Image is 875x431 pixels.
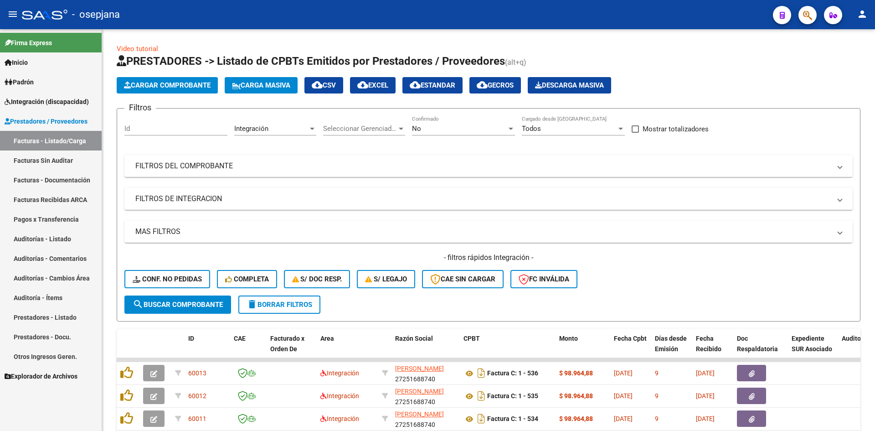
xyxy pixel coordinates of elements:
span: Descarga Masiva [535,81,604,89]
span: Razón Social [395,335,433,342]
h4: - filtros rápidos Integración - [124,253,853,263]
span: Todos [522,125,541,133]
span: Estandar [410,81,455,89]
span: - osepjana [72,5,120,25]
i: Descargar documento [475,389,487,403]
span: Fecha Cpbt [614,335,647,342]
span: 9 [655,369,659,377]
datatable-header-cell: CPBT [460,329,556,369]
mat-icon: cloud_download [410,79,421,90]
strong: Factura C: 1 - 534 [487,415,538,423]
div: 27251688740 [395,386,456,405]
datatable-header-cell: Fecha Recibido [692,329,733,369]
span: [DATE] [696,415,715,422]
span: 60012 [188,392,206,400]
span: Auditoria [842,335,869,342]
mat-icon: cloud_download [477,79,488,90]
span: 9 [655,392,659,400]
span: Integración (discapacidad) [5,97,89,107]
span: 9 [655,415,659,422]
datatable-header-cell: Razón Social [391,329,460,369]
mat-icon: cloud_download [312,79,323,90]
strong: $ 98.964,88 [559,392,593,400]
span: Padrón [5,77,34,87]
span: S/ Doc Resp. [292,275,342,283]
button: Estandar [402,77,463,93]
button: Buscar Comprobante [124,296,231,314]
button: Carga Masiva [225,77,298,93]
strong: Factura C: 1 - 535 [487,393,538,400]
strong: $ 98.964,88 [559,369,593,377]
mat-icon: menu [7,9,18,20]
span: Monto [559,335,578,342]
span: Prestadores / Proveedores [5,116,87,126]
span: [DATE] [696,369,715,377]
app-download-masive: Descarga masiva de comprobantes (adjuntos) [528,77,611,93]
button: Descarga Masiva [528,77,611,93]
span: Integración [320,369,359,377]
a: Video tutorial [117,45,158,53]
span: 60011 [188,415,206,422]
i: Descargar documento [475,366,487,380]
button: CAE SIN CARGAR [422,270,504,288]
mat-panel-title: FILTROS DE INTEGRACION [135,194,831,204]
iframe: Intercom live chat [844,400,866,422]
datatable-header-cell: ID [185,329,230,369]
button: CSV [304,77,343,93]
div: 27251688740 [395,409,456,428]
span: Completa [225,275,269,283]
span: PRESTADORES -> Listado de CPBTs Emitidos por Prestadores / Proveedores [117,55,505,68]
datatable-header-cell: CAE [230,329,267,369]
mat-expansion-panel-header: MAS FILTROS [124,221,853,243]
datatable-header-cell: Expediente SUR Asociado [788,329,838,369]
mat-icon: cloud_download [357,79,368,90]
span: Inicio [5,57,28,68]
button: Completa [217,270,277,288]
span: Conf. no pedidas [133,275,202,283]
span: Seleccionar Gerenciador [323,125,397,133]
span: [PERSON_NAME] [395,365,444,372]
span: [DATE] [614,369,633,377]
span: CAE [234,335,246,342]
datatable-header-cell: Fecha Cpbt [610,329,651,369]
span: Firma Express [5,38,52,48]
mat-icon: search [133,299,144,310]
mat-panel-title: FILTROS DEL COMPROBANTE [135,161,831,171]
button: S/ legajo [357,270,415,288]
span: Carga Masiva [232,81,290,89]
span: Mostrar totalizadores [643,124,709,135]
span: Borrar Filtros [247,301,312,309]
mat-expansion-panel-header: FILTROS DE INTEGRACION [124,188,853,210]
span: Días desde Emisión [655,335,687,353]
span: ID [188,335,194,342]
button: Cargar Comprobante [117,77,218,93]
span: FC Inválida [519,275,569,283]
span: CPBT [463,335,480,342]
button: S/ Doc Resp. [284,270,350,288]
span: [PERSON_NAME] [395,410,444,418]
button: Borrar Filtros [238,296,320,314]
span: Area [320,335,334,342]
span: Cargar Comprobante [124,81,211,89]
datatable-header-cell: Días desde Emisión [651,329,692,369]
datatable-header-cell: Facturado x Orden De [267,329,317,369]
span: Integración [320,392,359,400]
span: CAE SIN CARGAR [430,275,495,283]
span: Buscar Comprobante [133,301,223,309]
datatable-header-cell: Doc Respaldatoria [733,329,788,369]
span: Expediente SUR Asociado [792,335,832,353]
button: Gecros [469,77,521,93]
span: [DATE] [696,392,715,400]
span: Doc Respaldatoria [737,335,778,353]
span: Gecros [477,81,514,89]
span: [DATE] [614,392,633,400]
mat-icon: person [857,9,868,20]
div: 27251688740 [395,363,456,383]
button: FC Inválida [510,270,577,288]
span: CSV [312,81,336,89]
datatable-header-cell: Area [317,329,378,369]
mat-expansion-panel-header: FILTROS DEL COMPROBANTE [124,155,853,177]
span: Explorador de Archivos [5,371,77,381]
strong: Factura C: 1 - 536 [487,370,538,377]
span: Integración [320,415,359,422]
